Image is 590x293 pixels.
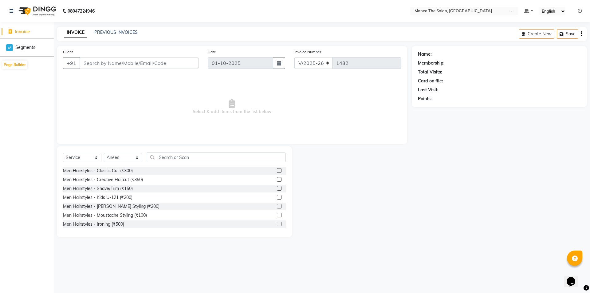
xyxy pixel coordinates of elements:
[2,61,27,69] button: Page Builder
[418,87,439,93] div: Last Visit:
[15,44,35,51] span: Segments
[418,78,443,84] div: Card on file:
[63,49,73,55] label: Client
[63,176,143,183] div: Men Hairstyles - Creative Haircut (₹350)
[418,96,432,102] div: Points:
[63,76,401,138] span: Select & add items from the list below
[564,268,584,287] iframe: chat widget
[2,28,52,35] a: Invoice
[63,212,147,219] div: Men Hairstyles - Moustache Styling (₹100)
[63,194,132,201] div: Men Hairstyles - Kids U-121 (₹200)
[64,27,87,38] a: INVOICE
[68,2,95,20] b: 08047224946
[63,203,159,210] div: Men Hairstyles - [PERSON_NAME] Styling (₹200)
[94,30,138,35] a: PREVIOUS INVOICES
[418,51,432,57] div: Name:
[80,57,199,69] input: Search by Name/Mobile/Email/Code
[557,29,578,39] button: Save
[63,168,133,174] div: Men Hairstyles - Classic Cut (₹300)
[208,49,216,55] label: Date
[16,2,58,20] img: logo
[294,49,321,55] label: Invoice Number
[15,29,30,34] span: Invoice
[519,29,554,39] button: Create New
[63,57,80,69] button: +91
[418,69,442,75] div: Total Visits:
[63,185,133,192] div: Men Hairstyles - Shave/Trim (₹150)
[418,60,445,66] div: Membership:
[147,152,286,162] input: Search or Scan
[63,221,124,228] div: Men Hairstyles - Ironing (₹500)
